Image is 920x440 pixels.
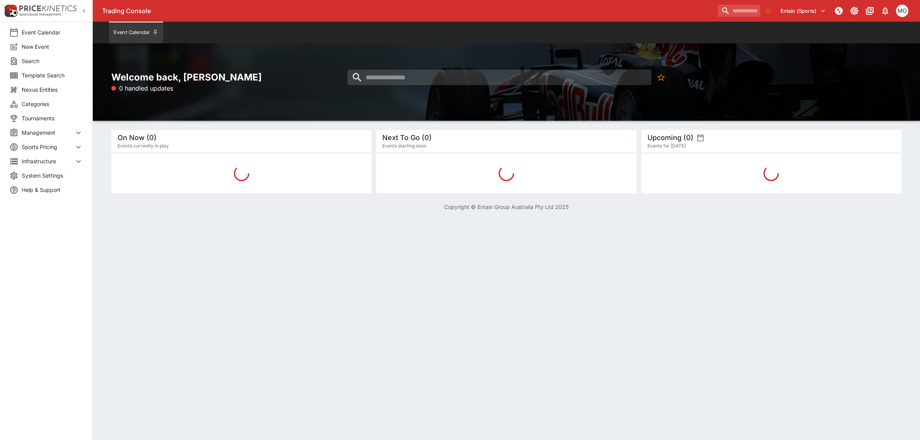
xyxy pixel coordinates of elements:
button: No Bookmarks [654,70,669,85]
button: Documentation [863,4,877,18]
span: Categories [22,100,83,108]
span: Events currently in play [118,142,169,150]
span: Sports Pricing [22,143,74,151]
p: 0 handled updates [111,84,173,93]
input: search [348,70,652,85]
button: No Bookmarks [762,5,774,17]
h5: Next To Go (0) [382,133,432,142]
input: search [718,5,760,17]
img: PriceKinetics Logo [2,3,18,19]
button: Event Calendar [109,22,163,43]
h5: On Now (0) [118,133,157,142]
button: Toggle light/dark mode [847,4,861,18]
span: Tournaments [22,114,83,122]
span: Management [22,128,74,137]
img: Sportsbook Management [19,13,61,16]
span: Infrastructure [22,157,74,165]
span: Events for [DATE] [647,142,686,150]
span: System Settings [22,171,83,180]
button: Notifications [878,4,892,18]
button: Mark O'Loughlan [894,2,911,19]
button: Select Tenant [776,5,830,17]
span: Nexus Entities [22,86,83,94]
span: Help & Support [22,186,83,194]
button: NOT Connected to PK [832,4,846,18]
span: Event Calendar [22,28,83,36]
h2: Welcome back, [PERSON_NAME] [111,71,371,83]
button: settings [697,134,704,142]
span: Search [22,57,83,65]
div: Trading Console [102,7,715,15]
div: Mark O'Loughlan [896,5,908,17]
span: Events starting soon [382,142,426,150]
span: Template Search [22,71,83,79]
p: Copyright © Entain Group Australia Pty Ltd 2025 [93,203,920,211]
img: PriceKinetics [19,5,77,11]
span: New Event [22,43,83,51]
h5: Upcoming (0) [647,133,693,142]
